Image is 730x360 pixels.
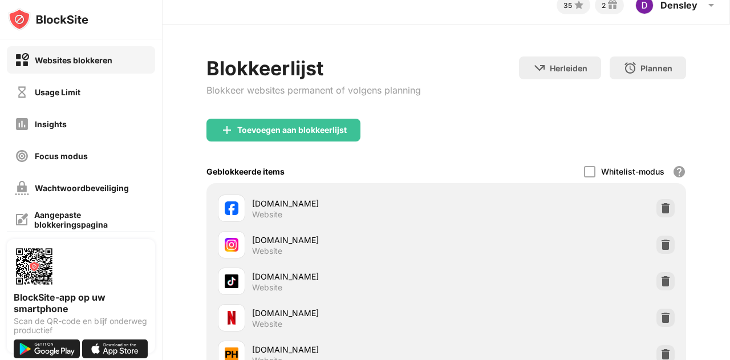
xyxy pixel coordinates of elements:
div: 2 [602,1,606,10]
div: [DOMAIN_NAME] [252,270,447,282]
div: Websites blokkeren [35,55,112,65]
img: download-on-the-app-store.svg [82,339,148,358]
img: favicons [225,238,238,252]
div: Website [252,209,282,220]
div: [DOMAIN_NAME] [252,343,447,355]
img: customize-block-page-off.svg [15,213,29,226]
div: Plannen [640,63,672,73]
div: Blokkeerlijst [206,56,421,80]
img: time-usage-off.svg [15,85,29,99]
div: Website [252,319,282,329]
div: Whitelist-modus [601,167,664,176]
img: block-on.svg [15,53,29,67]
div: Focus modus [35,151,88,161]
div: BlockSite-app op uw smartphone [14,292,148,314]
img: favicons [225,274,238,288]
div: Blokkeer websites permanent of volgens planning [206,84,421,96]
div: Website [252,282,282,293]
img: favicons [225,201,238,215]
div: 35 [563,1,572,10]
div: Insights [35,119,67,129]
div: Aangepaste blokkeringspagina [34,210,147,229]
img: focus-off.svg [15,149,29,163]
div: Wachtwoordbeveiliging [35,183,129,193]
img: options-page-qr-code.png [14,246,55,287]
img: favicons [225,311,238,325]
img: logo-blocksite.svg [8,8,88,31]
div: [DOMAIN_NAME] [252,197,447,209]
div: Herleiden [550,63,587,73]
img: insights-off.svg [15,117,29,131]
img: get-it-on-google-play.svg [14,339,80,358]
div: [DOMAIN_NAME] [252,307,447,319]
div: Geblokkeerde items [206,167,285,176]
img: password-protection-off.svg [15,181,29,195]
div: [DOMAIN_NAME] [252,234,447,246]
div: Scan de QR-code en blijf onderweg productief [14,317,148,335]
div: Toevoegen aan blokkeerlijst [237,126,347,135]
div: Usage Limit [35,87,80,97]
div: Website [252,246,282,256]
